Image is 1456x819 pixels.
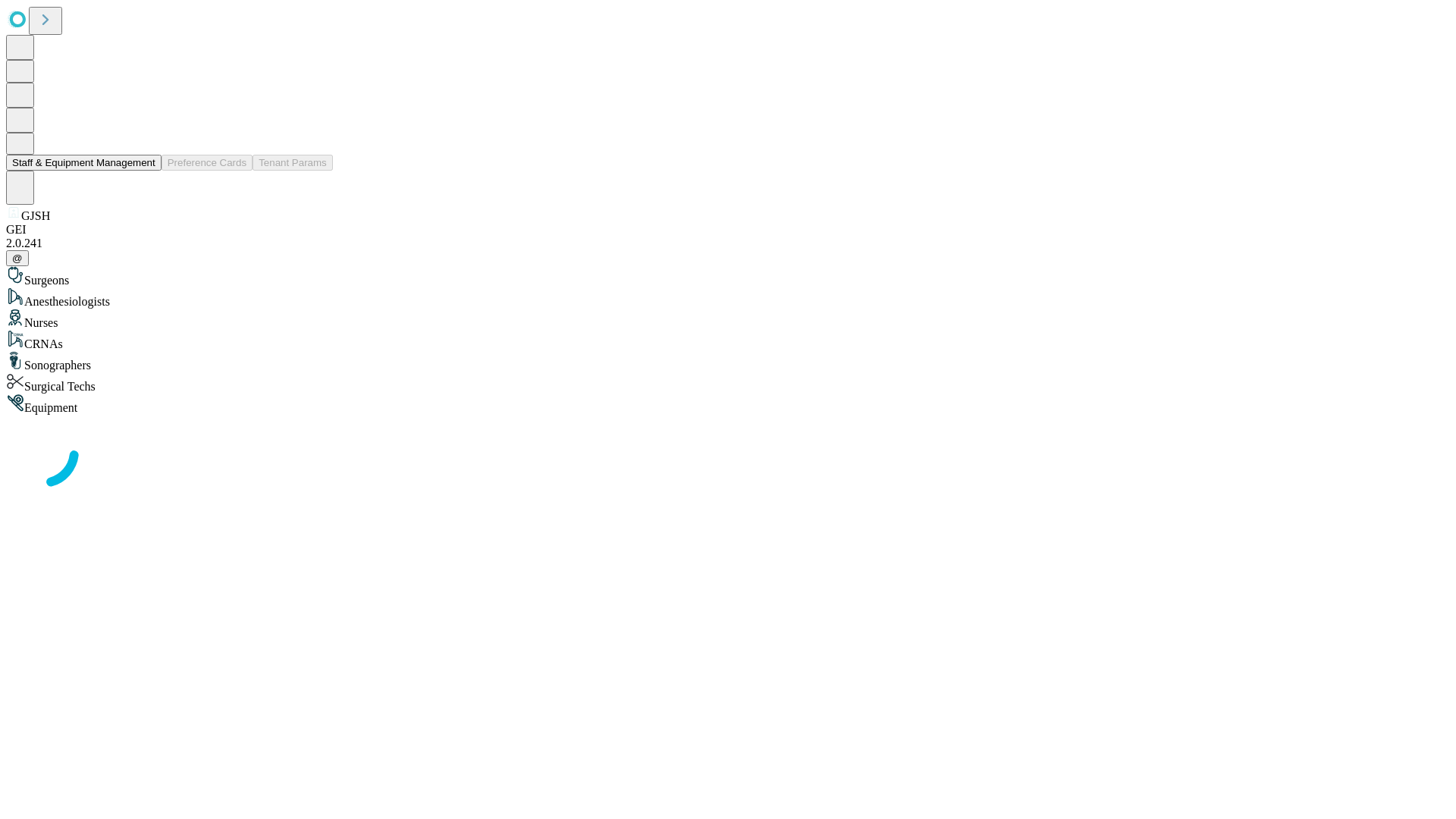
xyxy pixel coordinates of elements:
[6,287,1450,309] div: Anesthesiologists
[6,372,1450,394] div: Surgical Techs
[6,309,1450,330] div: Nurses
[253,155,333,171] button: Tenant Params
[6,250,29,266] button: @
[6,394,1450,415] div: Equipment
[6,330,1450,351] div: CRNAs
[6,155,162,171] button: Staff & Equipment Management
[6,237,1450,250] div: 2.0.241
[6,266,1450,287] div: Surgeons
[162,155,253,171] button: Preference Cards
[21,209,50,222] span: GJSH
[6,223,1450,237] div: GEI
[6,351,1450,372] div: Sonographers
[12,253,23,264] span: @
